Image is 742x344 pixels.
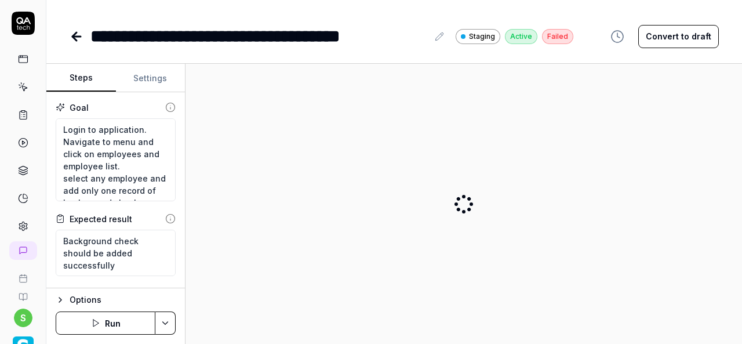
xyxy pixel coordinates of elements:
[9,241,37,260] a: New conversation
[14,309,32,327] button: s
[46,64,116,92] button: Steps
[5,265,41,283] a: Book a call with us
[56,312,155,335] button: Run
[638,25,719,48] button: Convert to draft
[116,64,185,92] button: Settings
[469,31,495,42] span: Staging
[505,29,537,44] div: Active
[70,293,176,307] div: Options
[56,293,176,307] button: Options
[5,283,41,302] a: Documentation
[70,213,132,225] div: Expected result
[542,29,573,44] div: Failed
[70,102,89,114] div: Goal
[603,25,631,48] button: View version history
[456,28,500,44] a: Staging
